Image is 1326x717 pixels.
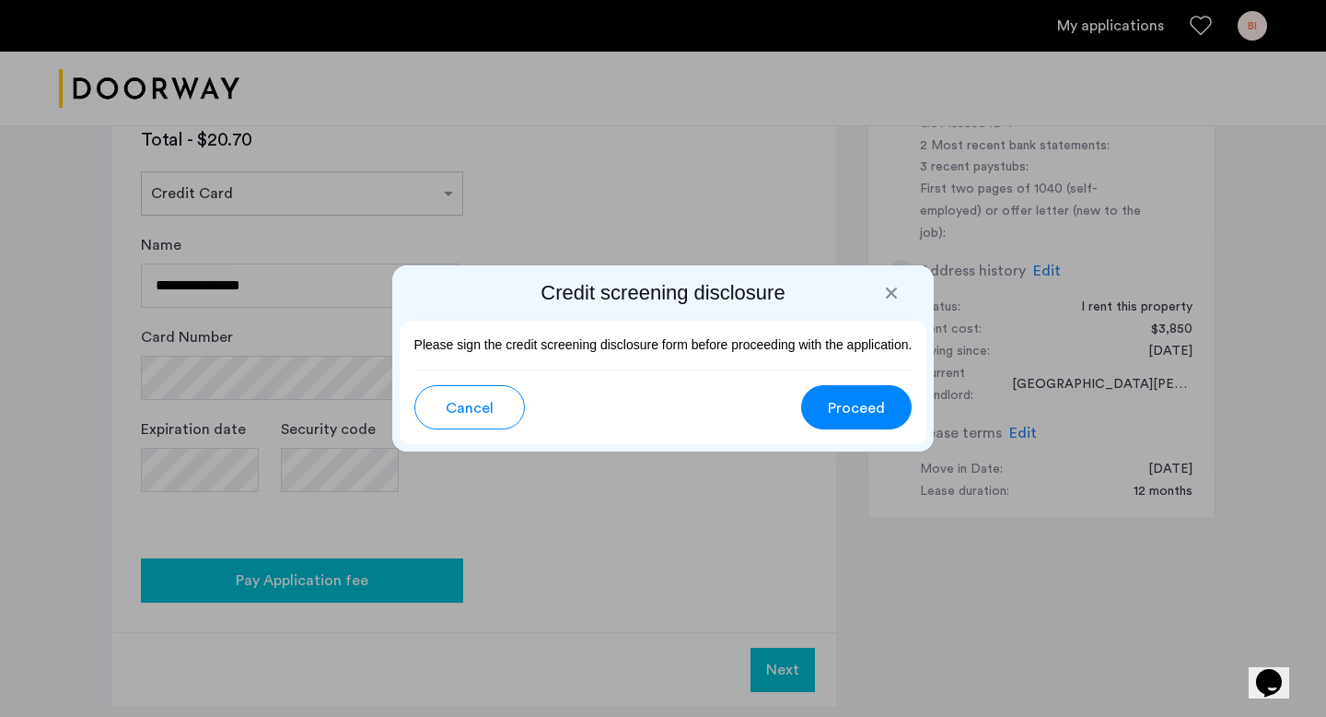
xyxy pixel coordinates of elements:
[801,385,912,429] button: button
[1249,643,1308,699] iframe: chat widget
[414,385,525,429] button: button
[446,397,494,419] span: Cancel
[414,335,913,355] p: Please sign the credit screening disclosure form before proceeding with the application.
[400,280,927,306] h2: Credit screening disclosure
[828,397,885,419] span: Proceed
